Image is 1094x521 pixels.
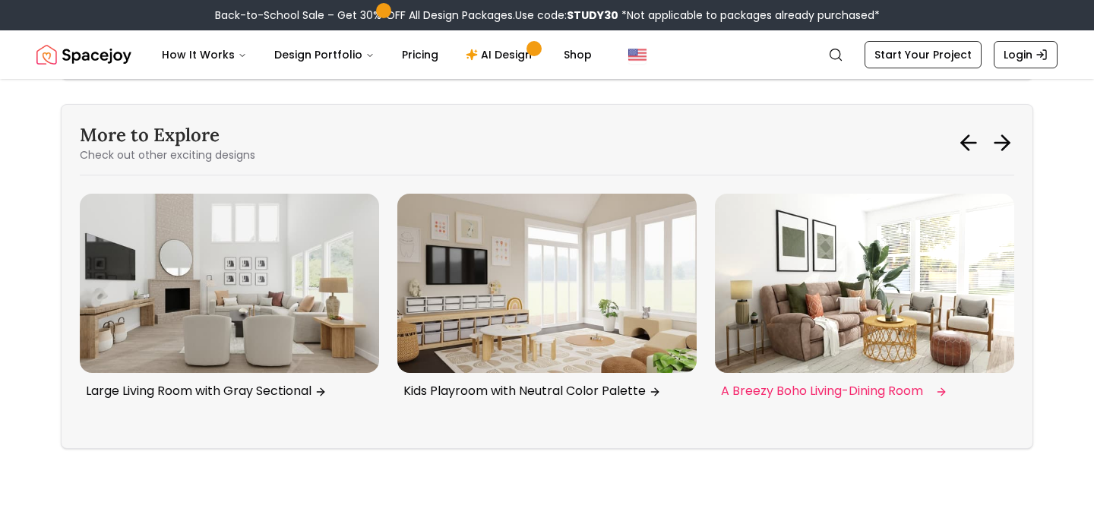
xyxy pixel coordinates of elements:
[150,39,259,70] button: How It Works
[721,382,1002,400] p: A Breezy Boho Living-Dining Room
[262,39,387,70] button: Design Portfolio
[80,194,379,412] div: 1 / 6
[215,8,880,23] div: Back-to-School Sale – Get 30% OFF All Design Packages.
[36,30,1058,79] nav: Global
[403,382,685,400] p: Kids Playroom with Neutral Color Palette
[515,8,618,23] span: Use code:
[80,194,379,373] img: Large Living Room with Gray Sectional
[715,194,1014,373] img: A Breezy Boho Living-Dining Room
[454,39,549,70] a: AI Design
[150,39,604,70] nav: Main
[390,39,451,70] a: Pricing
[618,8,880,23] span: *Not applicable to packages already purchased*
[397,194,697,373] img: Kids Playroom with Neutral Color Palette
[36,39,131,70] img: Spacejoy Logo
[86,382,367,400] p: Large Living Room with Gray Sectional
[628,46,647,64] img: United States
[715,194,1014,406] a: A Breezy Boho Living-Dining RoomA Breezy Boho Living-Dining Room
[865,41,982,68] a: Start Your Project
[397,194,697,406] a: Kids Playroom with Neutral Color PaletteKids Playroom with Neutral Color Palette
[994,41,1058,68] a: Login
[80,147,255,163] p: Check out other exciting designs
[397,194,697,412] div: 2 / 6
[715,194,1014,412] div: 3 / 6
[80,194,379,406] a: Large Living Room with Gray SectionalLarge Living Room with Gray Sectional
[36,39,131,70] a: Spacejoy
[552,39,604,70] a: Shop
[80,194,1014,430] div: Carousel
[80,123,255,147] h3: More to Explore
[567,8,618,23] b: STUDY30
